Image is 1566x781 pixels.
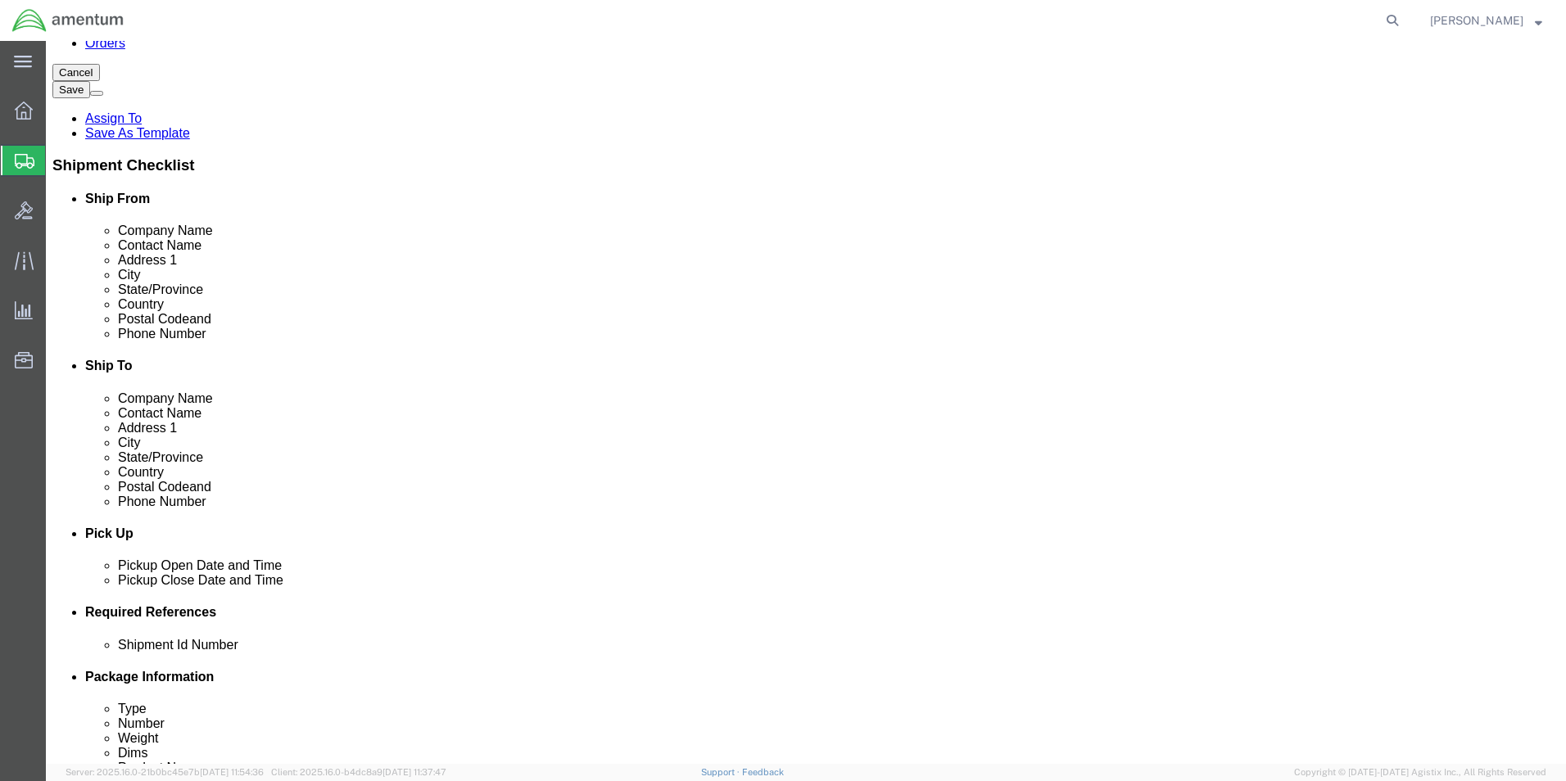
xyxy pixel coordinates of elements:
a: Support [701,767,742,777]
button: [PERSON_NAME] [1429,11,1543,30]
span: Server: 2025.16.0-21b0bc45e7b [66,767,264,777]
a: Feedback [742,767,784,777]
span: Client: 2025.16.0-b4dc8a9 [271,767,446,777]
span: [DATE] 11:54:36 [200,767,264,777]
span: Copyright © [DATE]-[DATE] Agistix Inc., All Rights Reserved [1294,765,1546,779]
span: ALISON GODOY [1430,11,1523,29]
img: logo [11,8,124,33]
iframe: FS Legacy Container [46,41,1566,764]
span: [DATE] 11:37:47 [382,767,446,777]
